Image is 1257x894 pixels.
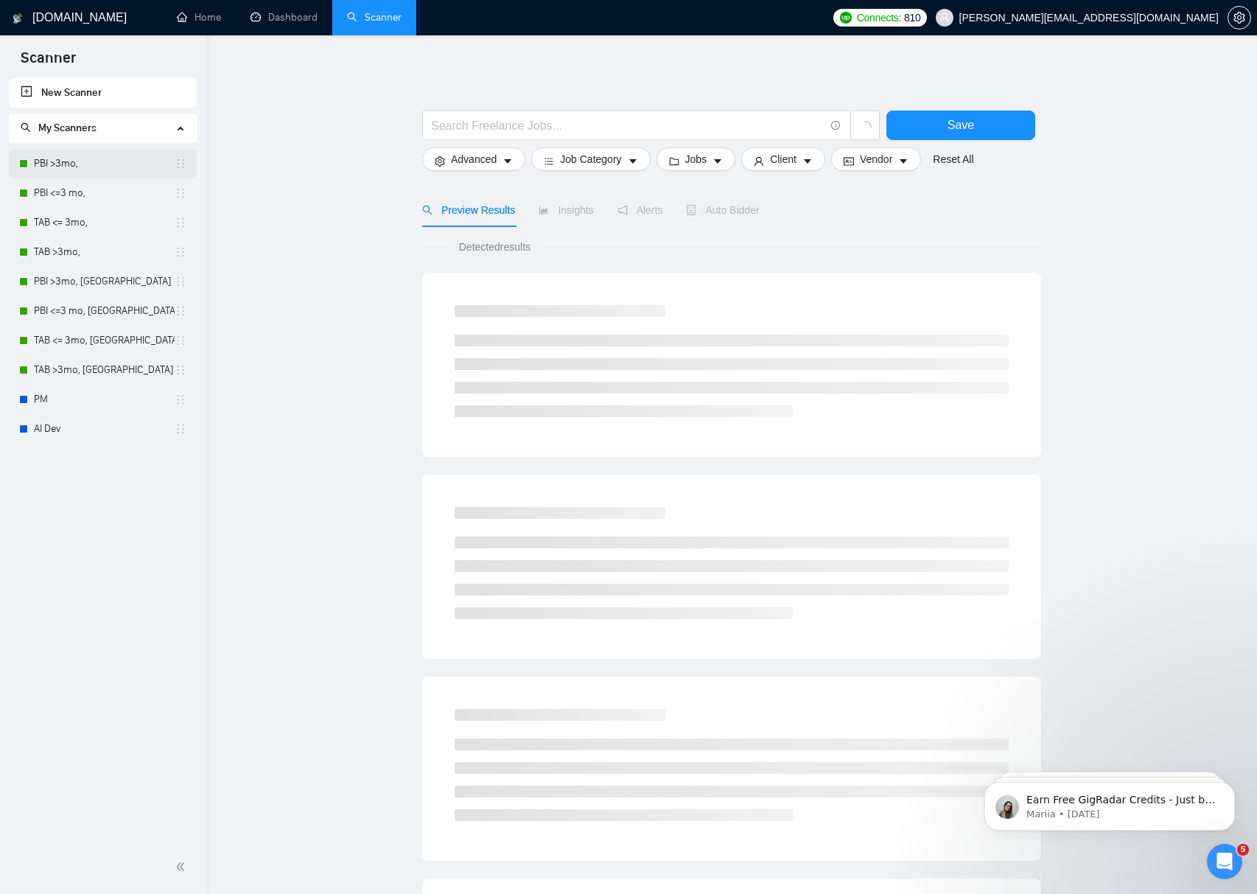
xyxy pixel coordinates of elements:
a: New Scanner [21,78,185,108]
button: folderJobscaret-down [656,147,736,171]
span: Insights [539,204,593,216]
span: caret-down [712,156,723,167]
button: settingAdvancedcaret-down [422,147,525,171]
span: Save [948,116,974,134]
span: holder [175,305,186,317]
span: bars [544,156,554,167]
li: PBI >3mo, [9,149,197,178]
span: robot [686,205,696,215]
li: PBI <=3 mo, UK [9,296,197,326]
li: TAB >3mo, UK [9,355,197,385]
li: PBI <=3 mo, [9,178,197,208]
li: TAB <= 3mo, [9,208,197,237]
span: My Scanners [21,122,97,134]
button: barsJob Categorycaret-down [531,147,650,171]
span: caret-down [503,156,513,167]
a: dashboardDashboard [251,11,318,24]
a: PBI <=3 mo, [GEOGRAPHIC_DATA] [34,296,175,326]
a: PM [34,385,175,414]
span: 5 [1237,844,1249,856]
span: user [939,13,950,23]
span: Jobs [685,151,707,167]
span: notification [617,205,628,215]
a: searchScanner [347,11,402,24]
input: Search Freelance Jobs... [431,116,824,135]
a: TAB <= 3mo, [GEOGRAPHIC_DATA] [34,326,175,355]
button: idcardVendorcaret-down [831,147,921,171]
span: Client [770,151,796,167]
span: holder [175,276,186,287]
span: holder [175,335,186,346]
li: PBI >3mo, UK [9,267,197,296]
a: TAB >3mo, [34,237,175,267]
span: caret-down [898,156,908,167]
a: TAB <= 3mo, [34,208,175,237]
button: userClientcaret-down [741,147,825,171]
a: TAB >3mo, [GEOGRAPHIC_DATA] [34,355,175,385]
span: idcard [844,156,854,167]
img: logo [13,7,23,30]
span: holder [175,246,186,258]
span: holder [175,423,186,435]
span: Job Category [560,151,621,167]
span: caret-down [802,156,813,167]
span: folder [669,156,679,167]
a: setting [1228,12,1251,24]
span: Scanner [9,47,88,78]
li: New Scanner [9,78,197,108]
span: user [754,156,764,167]
img: upwork-logo.png [840,12,852,24]
a: AI Dev [34,414,175,444]
a: homeHome [177,11,221,24]
li: PM [9,385,197,414]
span: holder [175,217,186,228]
span: My Scanners [38,122,97,134]
span: Preview Results [422,204,515,216]
a: PBI <=3 mo, [34,178,175,208]
li: TAB >3mo, [9,237,197,267]
span: Vendor [860,151,892,167]
span: setting [435,156,445,167]
span: Auto Bidder [686,204,759,216]
span: Alerts [617,204,663,216]
button: Save [886,111,1035,140]
button: setting [1228,6,1251,29]
li: TAB <= 3mo, UK [9,326,197,355]
span: holder [175,364,186,376]
iframe: Intercom notifications message [962,751,1257,854]
a: PBI >3mo, [34,149,175,178]
span: Connects: [857,10,901,26]
span: holder [175,394,186,405]
a: PBI >3mo, [GEOGRAPHIC_DATA] [34,267,175,296]
span: loading [858,121,872,134]
li: AI Dev [9,414,197,444]
a: Reset All [933,151,973,167]
span: search [21,122,31,133]
span: 810 [904,10,920,26]
span: Detected results [449,239,541,255]
span: holder [175,158,186,170]
span: Advanced [451,151,497,167]
span: setting [1228,12,1250,24]
span: holder [175,187,186,199]
span: area-chart [539,205,549,215]
span: info-circle [831,121,841,130]
span: caret-down [628,156,638,167]
span: search [422,205,433,215]
span: double-left [175,859,190,874]
iframe: Intercom live chat [1207,844,1242,879]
